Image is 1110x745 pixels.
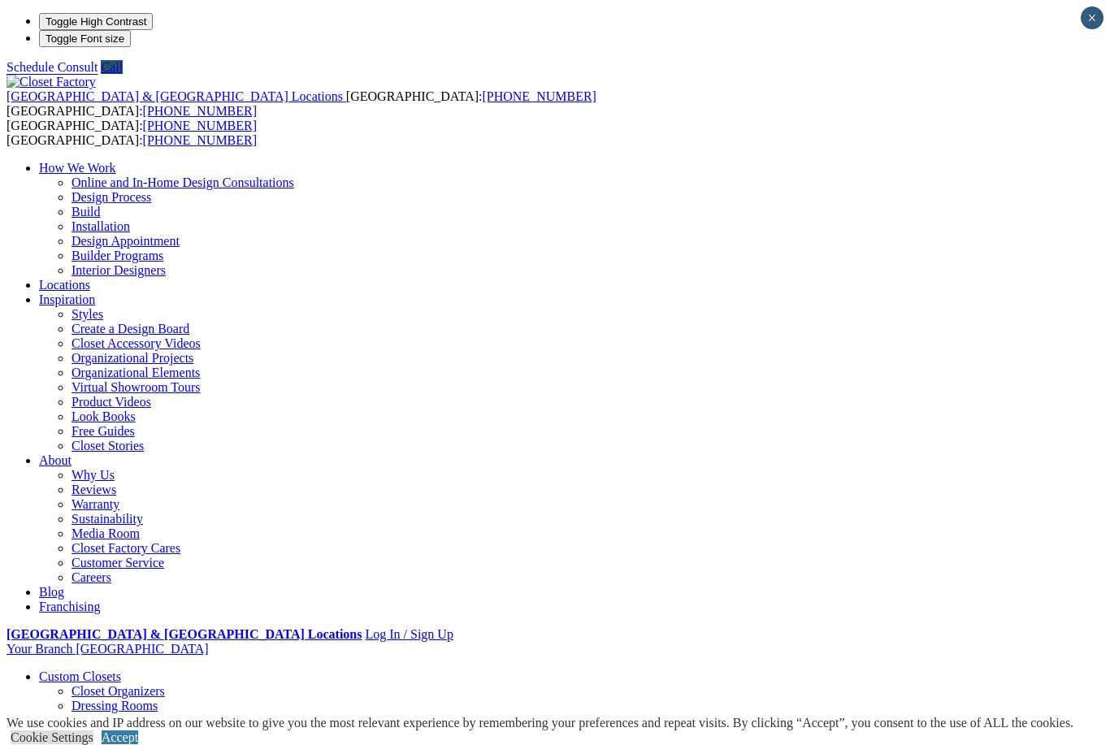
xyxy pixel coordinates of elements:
a: Organizational Elements [72,366,200,379]
a: Interior Designers [72,263,166,277]
a: Locations [39,278,90,292]
a: Your Branch [GEOGRAPHIC_DATA] [7,642,209,656]
a: Installation [72,219,130,233]
a: Product Videos [72,395,151,409]
span: Toggle Font size [46,32,124,45]
a: Why Us [72,468,115,482]
button: Toggle High Contrast [39,13,153,30]
a: Inspiration [39,292,95,306]
a: Closet Accessory Videos [72,336,201,350]
a: Organizational Projects [72,351,193,365]
a: Call [101,60,123,74]
span: [GEOGRAPHIC_DATA] & [GEOGRAPHIC_DATA] Locations [7,89,343,103]
span: [GEOGRAPHIC_DATA]: [GEOGRAPHIC_DATA]: [7,119,257,147]
button: Close [1081,6,1103,29]
a: Franchising [39,600,101,613]
a: Warranty [72,497,119,511]
span: [GEOGRAPHIC_DATA]: [GEOGRAPHIC_DATA]: [7,89,596,118]
a: Create a Design Board [72,322,189,336]
span: Your Branch [7,642,72,656]
a: [GEOGRAPHIC_DATA] & [GEOGRAPHIC_DATA] Locations [7,627,362,641]
a: [PHONE_NUMBER] [143,104,257,118]
span: [GEOGRAPHIC_DATA] [76,642,208,656]
a: Log In / Sign Up [365,627,453,641]
a: Blog [39,585,64,599]
a: Design Process [72,190,151,204]
a: Build [72,205,101,219]
a: Design Appointment [72,234,180,248]
a: About [39,453,72,467]
a: Dressing Rooms [72,699,158,713]
a: Virtual Showroom Tours [72,380,201,394]
a: Custom Closets [39,669,121,683]
a: Closet Organizers [72,684,165,698]
a: Styles [72,307,103,321]
div: We use cookies and IP address on our website to give you the most relevant experience by remember... [7,716,1073,730]
a: Look Books [72,409,136,423]
a: Finesse Systems [72,713,157,727]
a: Cookie Settings [11,730,93,744]
a: Accept [102,730,138,744]
a: [PHONE_NUMBER] [143,133,257,147]
a: Media Room [72,526,140,540]
a: Closet Factory Cares [72,541,180,555]
a: Customer Service [72,556,164,570]
a: [GEOGRAPHIC_DATA] & [GEOGRAPHIC_DATA] Locations [7,89,346,103]
a: Careers [72,570,111,584]
button: Toggle Font size [39,30,131,47]
a: Reviews [72,483,116,496]
img: Closet Factory [7,75,96,89]
a: How We Work [39,161,116,175]
a: Online and In-Home Design Consultations [72,175,294,189]
a: Free Guides [72,424,135,438]
a: Schedule Consult [7,60,98,74]
a: [PHONE_NUMBER] [482,89,596,103]
a: [PHONE_NUMBER] [143,119,257,132]
a: Builder Programs [72,249,163,262]
span: Toggle High Contrast [46,15,146,28]
a: Closet Stories [72,439,144,453]
a: Sustainability [72,512,143,526]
